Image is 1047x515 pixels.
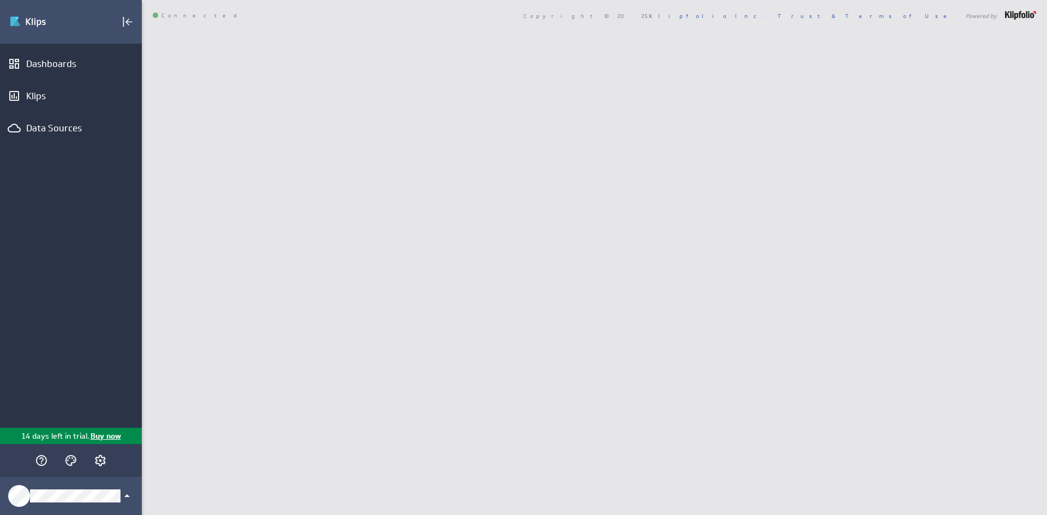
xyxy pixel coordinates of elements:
[1005,11,1036,20] img: logo-footer.png
[966,13,997,19] span: Powered by
[649,12,766,20] a: Klipfolio Inc.
[523,13,766,19] span: Copyright © 2025
[9,13,86,31] img: Klipfolio klips logo
[26,90,116,102] div: Klips
[64,454,77,467] svg: Themes
[91,451,110,470] div: Account and settings
[94,454,107,467] svg: Account and settings
[26,58,116,70] div: Dashboards
[21,431,89,442] p: 14 days left in trial.
[153,13,243,19] span: Connected: ID: dpnc-21 Online: true
[26,122,116,134] div: Data Sources
[9,13,86,31] div: Go to Dashboards
[62,451,80,470] div: Themes
[89,431,121,442] p: Buy now
[778,12,954,20] a: Trust & Terms of Use
[118,13,137,31] div: Collapse
[32,451,51,470] div: Help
